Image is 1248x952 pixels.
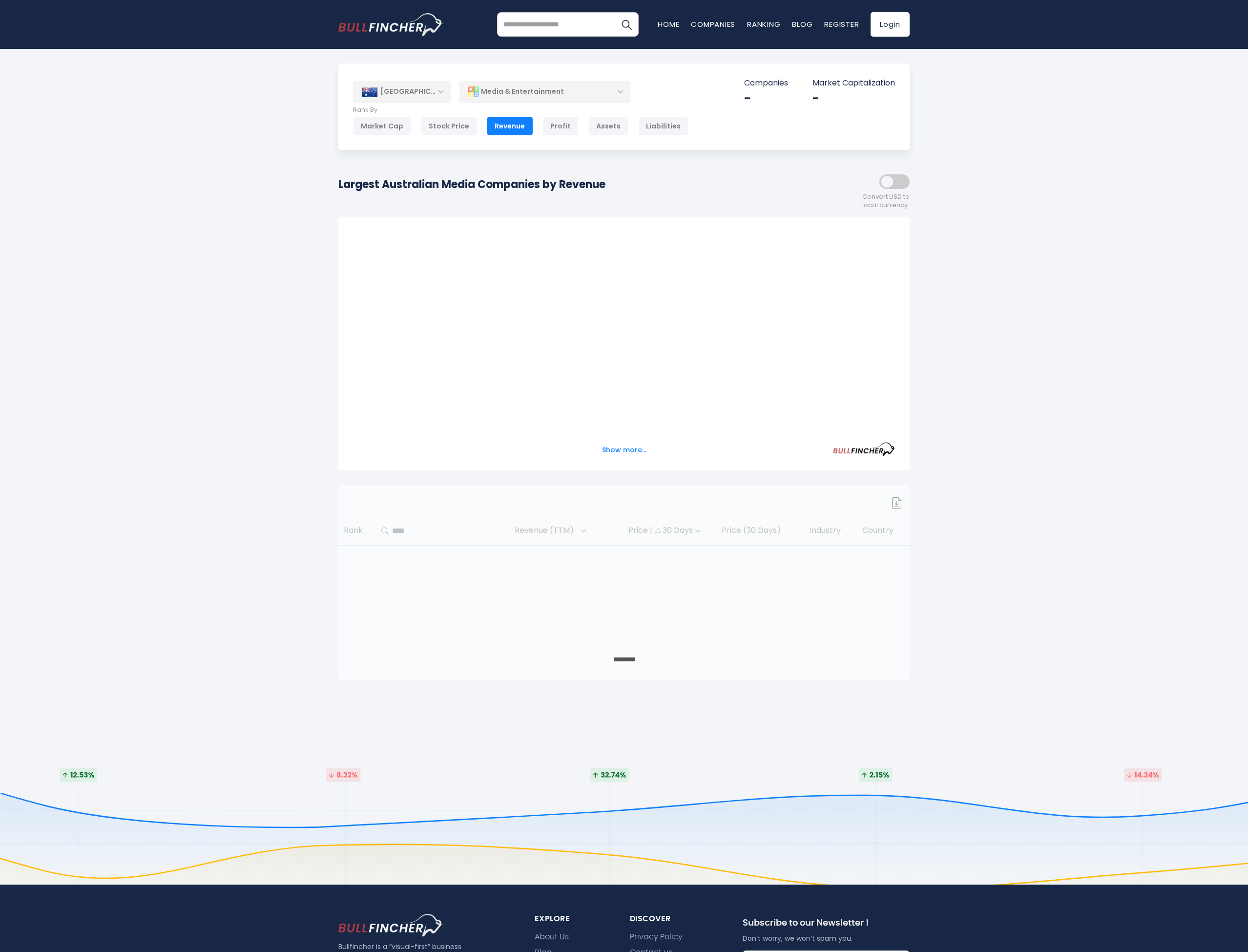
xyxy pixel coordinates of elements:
div: Stock Price [421,117,477,135]
div: Revenue [487,117,533,135]
img: footer logo [338,914,443,936]
div: - [744,91,788,106]
button: Search [614,12,639,37]
div: Liabilities [638,117,688,135]
a: Companies [691,19,735,29]
a: Login [871,12,910,37]
a: Register [824,19,859,29]
span: Convert USD to local currency [862,193,910,210]
img: bullfincher logo [338,13,443,36]
p: Don’t worry, we won’t spam you. [743,934,910,943]
div: Assets [588,117,628,135]
a: About Us [535,932,569,942]
div: Discover [630,914,719,924]
p: Rank By [353,106,688,114]
a: Home [658,19,679,29]
a: Blog [792,19,812,29]
div: Market Cap [353,117,411,135]
a: Go to homepage [338,13,443,36]
div: - [812,91,895,106]
div: [GEOGRAPHIC_DATA] [353,81,451,103]
div: explore [535,914,606,924]
button: Show more... [596,442,652,458]
p: Companies [744,78,788,88]
a: Ranking [747,19,780,29]
p: Market Capitalization [812,78,895,88]
div: Media & Entertainment [459,81,630,103]
div: Subscribe to our Newsletter ! [743,918,910,934]
a: Privacy Policy [630,932,683,942]
div: Profit [542,117,579,135]
h1: Largest Australian Media Companies by Revenue [338,176,605,192]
